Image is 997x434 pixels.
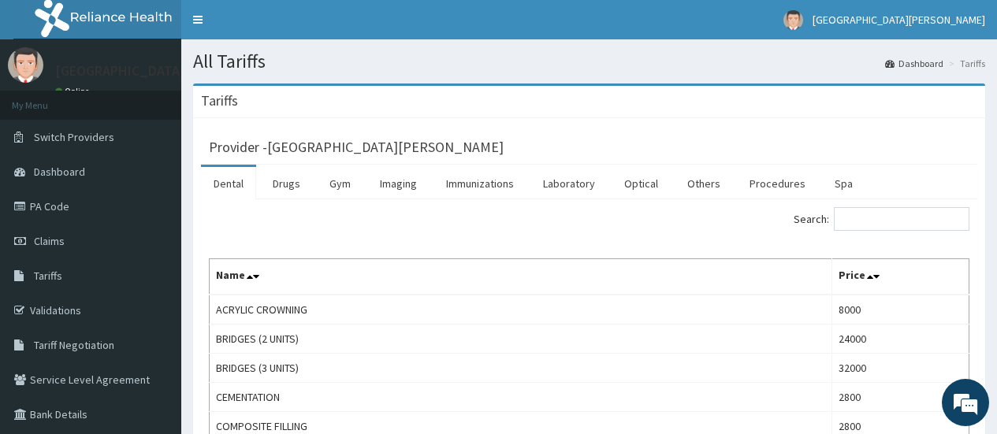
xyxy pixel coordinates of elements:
td: BRIDGES (2 UNITS) [210,325,832,354]
a: Spa [822,167,865,200]
input: Search: [834,207,969,231]
a: Others [675,167,733,200]
td: 2800 [832,383,969,412]
a: Dental [201,167,256,200]
a: Gym [317,167,363,200]
li: Tariffs [945,57,985,70]
img: User Image [783,10,803,30]
a: Dashboard [885,57,943,70]
h1: All Tariffs [193,51,985,72]
td: 32000 [832,354,969,383]
a: Laboratory [530,167,608,200]
a: Procedures [737,167,818,200]
a: Imaging [367,167,430,200]
p: [GEOGRAPHIC_DATA][PERSON_NAME] [55,64,288,78]
a: Optical [612,167,671,200]
label: Search: [794,207,969,231]
span: Dashboard [34,165,85,179]
td: 24000 [832,325,969,354]
th: Price [832,259,969,295]
span: Tariff Negotiation [34,338,114,352]
td: BRIDGES (3 UNITS) [210,354,832,383]
a: Online [55,86,93,97]
a: Drugs [260,167,313,200]
td: ACRYLIC CROWNING [210,295,832,325]
td: CEMENTATION [210,383,832,412]
h3: Tariffs [201,94,238,108]
th: Name [210,259,832,295]
td: 8000 [832,295,969,325]
a: Immunizations [433,167,526,200]
span: [GEOGRAPHIC_DATA][PERSON_NAME] [813,13,985,27]
span: Claims [34,234,65,248]
span: Tariffs [34,269,62,283]
h3: Provider - [GEOGRAPHIC_DATA][PERSON_NAME] [209,140,504,154]
img: User Image [8,47,43,83]
span: Switch Providers [34,130,114,144]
